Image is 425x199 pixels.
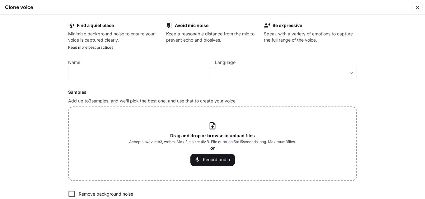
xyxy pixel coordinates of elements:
[68,31,161,43] p: Minimize background noise to ensure your voice is captured clearly.
[175,23,208,28] b: Avoid mic noise
[215,70,357,76] div: ​
[166,31,259,43] p: Keep a reasonable distance from the mic to prevent echo and plosives.
[210,145,215,151] b: or
[170,133,255,138] b: Drag and drop or browse to upload files
[68,60,80,65] p: Name
[129,139,296,145] span: Accepts: wav, mp3, webm. Max file size: 4MB. File duration 5 to 15 seconds long. Maximum 3 files.
[264,31,357,43] p: Speak with a variety of emotions to capture the full range of the voice.
[190,154,235,166] button: Record audio
[273,23,302,28] b: Be expressive
[215,60,236,65] p: Language
[68,45,113,50] a: Read more best practices
[68,98,357,104] p: Add up to 3 samples, and we'll pick the best one, and use that to create your voice
[68,89,357,95] h6: Samples
[77,23,114,28] b: Find a quiet place
[5,4,33,11] h5: Clone voice
[79,191,133,197] p: Remove background noise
